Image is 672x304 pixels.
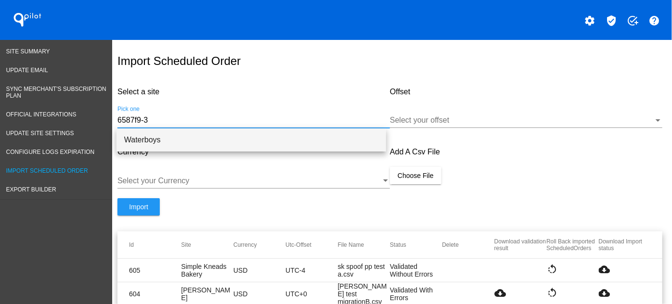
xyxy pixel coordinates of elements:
mat-cell: 604 [129,290,181,298]
mat-header-cell: Utc-Offset [285,241,337,248]
mat-cell: [PERSON_NAME] [181,286,233,302]
h1: Import Scheduled Order [117,54,662,68]
mat-cell: UTC+0 [285,290,337,298]
span: Sync Merchant's Subscription Plan [6,86,106,99]
mat-cell: USD [233,266,285,274]
mat-header-cell: Download validation result [494,238,546,252]
h1: QPilot [8,10,47,29]
mat-header-cell: Id [129,241,181,248]
mat-header-cell: Site [181,241,233,248]
mat-cell: Simple Kneads Bakery [181,263,233,278]
h4: Currency [117,148,390,156]
span: Import [129,203,148,211]
mat-icon: help [648,15,660,26]
mat-cell: sk spoof pp test a.csv [338,263,390,278]
mat-header-cell: Status [390,241,442,248]
mat-header-cell: File Name [338,241,390,248]
span: Import Scheduled Order [6,167,88,174]
mat-icon: cloud_download [599,287,610,299]
mat-cell: USD [233,290,285,298]
mat-icon: add_task [627,15,638,26]
mat-icon: cloud_download [494,287,506,299]
mat-icon: cloud_download [599,264,610,275]
h4: Offset [390,88,662,96]
mat-header-cell: Roll Back imported ScheduledOrders [546,238,598,252]
input: Number [117,116,390,125]
span: Choose File [398,172,434,179]
mat-header-cell: Delete [442,241,494,248]
mat-cell: Validated With Errors [390,286,442,302]
h4: Select a site [117,88,390,96]
span: Waterboys [124,128,378,152]
span: Official Integrations [6,111,77,118]
button: Choose File [390,167,441,184]
mat-cell: 605 [129,266,181,274]
h4: Add A Csv File [390,148,662,156]
mat-icon: rotate_left [546,287,558,299]
button: Import [117,198,160,215]
span: Update Email [6,67,48,74]
mat-header-cell: Download Import status [599,238,651,252]
mat-icon: rotate_left [546,264,558,275]
mat-header-cell: Currency [233,241,285,248]
mat-cell: Validated Without Errors [390,263,442,278]
mat-icon: settings [584,15,596,26]
span: Update Site Settings [6,130,74,137]
span: Configure logs expiration [6,149,95,155]
mat-cell: UTC-4 [285,266,337,274]
mat-icon: verified_user [606,15,617,26]
span: Export Builder [6,186,56,193]
span: Site Summary [6,48,50,55]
